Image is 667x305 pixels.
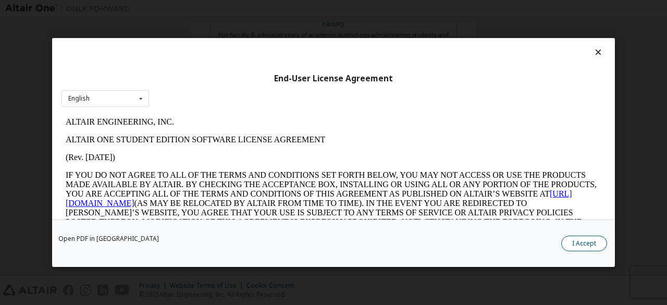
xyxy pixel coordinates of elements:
[61,74,606,84] div: End-User License Agreement
[4,57,540,142] p: IF YOU DO NOT AGREE TO ALL OF THE TERMS AND CONDITIONS SET FORTH BELOW, YOU MAY NOT ACCESS OR USE...
[58,236,159,242] a: Open PDF in [GEOGRAPHIC_DATA]
[4,22,540,31] p: ALTAIR ONE STUDENT EDITION SOFTWARE LICENSE AGREEMENT
[4,4,540,14] p: ALTAIR ENGINEERING, INC.
[4,76,511,94] a: [URL][DOMAIN_NAME]
[4,40,540,49] p: (Rev. [DATE])
[561,236,607,251] button: I Accept
[68,95,90,102] div: English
